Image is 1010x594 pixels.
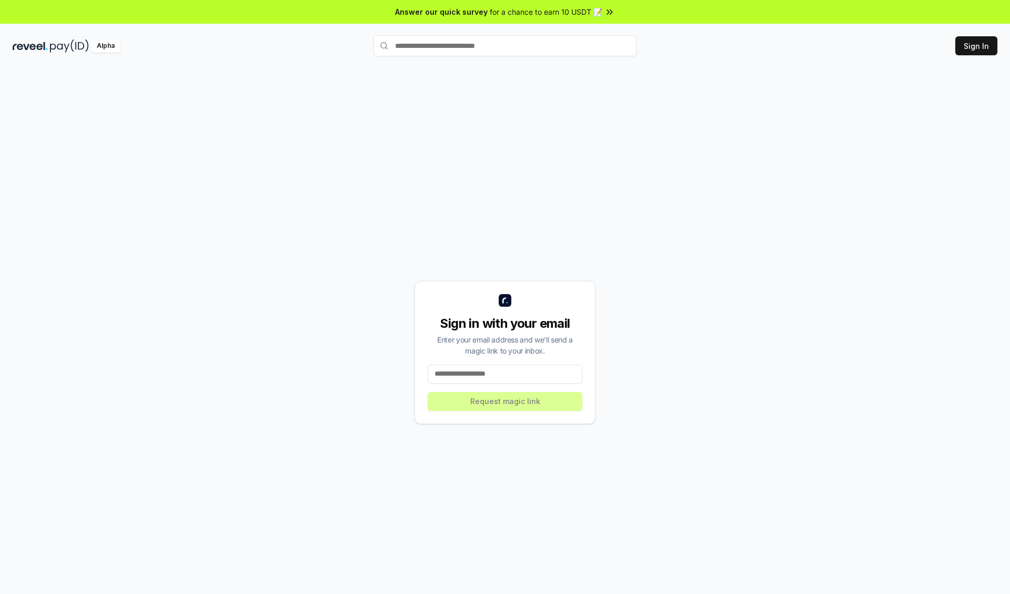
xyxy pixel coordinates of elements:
img: pay_id [50,39,89,53]
span: Answer our quick survey [395,6,488,17]
div: Alpha [91,39,120,53]
span: for a chance to earn 10 USDT 📝 [490,6,602,17]
button: Sign In [955,36,997,55]
img: logo_small [499,294,511,307]
img: reveel_dark [13,39,48,53]
div: Enter your email address and we’ll send a magic link to your inbox. [428,334,582,356]
div: Sign in with your email [428,315,582,332]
